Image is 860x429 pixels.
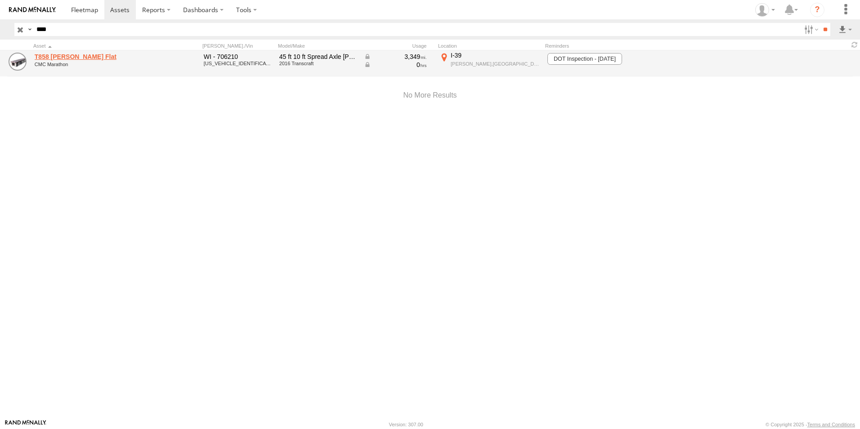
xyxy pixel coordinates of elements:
div: I-39 [451,51,540,59]
div: Data from Vehicle CANbus [364,61,427,69]
label: Export results as... [838,23,853,36]
div: 2016 Transcraft [279,61,358,66]
a: T858 [PERSON_NAME] Flat [35,53,158,61]
div: Model/Make [278,43,359,49]
div: Usage [363,43,434,49]
a: Terms and Conditions [807,422,855,427]
div: 1TTF452CXG3976089 [204,61,273,66]
div: Version: 307.00 [389,422,423,427]
div: Location [438,43,542,49]
label: Search Query [26,23,33,36]
div: WI - 706210 [204,53,273,61]
label: Click to View Current Location [438,51,542,76]
div: Data from Vehicle CANbus [364,53,427,61]
label: Search Filter Options [801,23,820,36]
a: Visit our Website [5,420,46,429]
div: [PERSON_NAME]./Vin [202,43,274,49]
span: DOT Inspection - 08/31/2026 [547,53,622,65]
div: [PERSON_NAME],[GEOGRAPHIC_DATA] [451,61,540,67]
div: Jay Hammerstrom [752,3,778,17]
div: 45 ft 10 ft Spread Axle Moffett Trailer [279,53,358,61]
a: View Asset Details [9,53,27,71]
img: rand-logo.svg [9,7,56,13]
div: Click to Sort [33,43,159,49]
i: ? [810,3,824,17]
div: Reminders [545,43,689,49]
div: © Copyright 2025 - [766,422,855,427]
span: Refresh [849,40,860,49]
div: undefined [35,62,158,67]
